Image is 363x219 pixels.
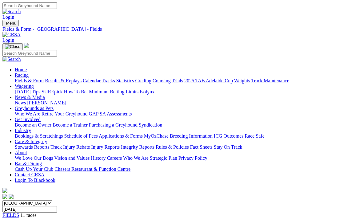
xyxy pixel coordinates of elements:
[2,32,21,37] img: GRSA
[64,133,98,139] a: Schedule of Fees
[9,194,14,199] img: twitter.svg
[139,122,162,127] a: Syndication
[15,67,27,72] a: Home
[172,78,183,83] a: Trials
[2,213,19,218] a: FIELDS
[15,139,47,144] a: Care & Integrity
[144,133,169,139] a: MyOzChase
[89,111,132,116] a: GAP SA Assessments
[116,78,134,83] a: Statistics
[45,78,82,83] a: Results & Replays
[15,172,44,177] a: Contact GRSA
[15,106,54,111] a: Greyhounds as Pets
[15,150,27,155] a: About
[178,155,207,161] a: Privacy Policy
[2,194,7,199] img: facebook.svg
[64,89,88,94] a: How To Bet
[234,78,250,83] a: Weights
[123,155,149,161] a: Who We Are
[135,78,151,83] a: Grading
[15,95,45,100] a: News & Media
[15,122,361,128] div: Get Involved
[15,117,41,122] a: Get Involved
[2,50,57,57] input: Search
[15,78,44,83] a: Fields & Form
[2,9,21,14] img: Search
[2,37,14,43] a: Login
[15,166,53,172] a: Cash Up Your Club
[15,72,29,78] a: Racing
[15,144,49,150] a: Stewards Reports
[42,89,62,94] a: SUREpick
[2,57,21,62] img: Search
[89,89,138,94] a: Minimum Betting Limits
[170,133,213,139] a: Breeding Information
[27,100,66,105] a: [PERSON_NAME]
[214,133,243,139] a: ICG Outcomes
[15,161,42,166] a: Bar & Dining
[91,144,120,150] a: Injury Reports
[42,111,88,116] a: Retire Your Greyhound
[20,213,36,218] span: 11 races
[2,14,14,20] a: Login
[83,78,101,83] a: Calendar
[15,133,63,139] a: Bookings & Scratchings
[15,89,361,95] div: Wagering
[153,78,171,83] a: Coursing
[15,155,53,161] a: We Love Our Dogs
[89,122,138,127] a: Purchasing a Greyhound
[15,84,34,89] a: Wagering
[15,178,55,183] a: Login To Blackbook
[2,206,57,213] input: Select date
[251,78,289,83] a: Track Maintenance
[15,128,31,133] a: Industry
[15,122,51,127] a: Become an Owner
[24,43,29,48] img: logo-grsa-white.png
[102,78,115,83] a: Tracks
[214,144,242,150] a: Stay On Track
[54,166,130,172] a: Chasers Restaurant & Function Centre
[15,111,40,116] a: Who We Are
[2,43,23,50] button: Toggle navigation
[15,100,26,105] a: News
[15,144,361,150] div: Care & Integrity
[15,166,361,172] div: Bar & Dining
[2,20,19,26] button: Toggle navigation
[2,188,7,193] img: logo-grsa-white.png
[15,100,361,106] div: News & Media
[91,155,106,161] a: History
[99,133,143,139] a: Applications & Forms
[140,89,154,94] a: Isolynx
[15,111,361,117] div: Greyhounds as Pets
[107,155,122,161] a: Careers
[2,26,361,32] a: Fields & Form - [GEOGRAPHIC_DATA] - Fields
[50,144,90,150] a: Track Injury Rebate
[15,133,361,139] div: Industry
[54,155,90,161] a: Vision and Values
[184,78,233,83] a: 2025 TAB Adelaide Cup
[190,144,213,150] a: Fact Sheets
[121,144,154,150] a: Integrity Reports
[2,2,57,9] input: Search
[53,122,88,127] a: Become a Trainer
[150,155,177,161] a: Strategic Plan
[6,21,16,25] span: Menu
[15,155,361,161] div: About
[5,44,20,49] img: Close
[245,133,264,139] a: Race Safe
[156,144,189,150] a: Rules & Policies
[15,78,361,84] div: Racing
[15,89,40,94] a: [DATE] Tips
